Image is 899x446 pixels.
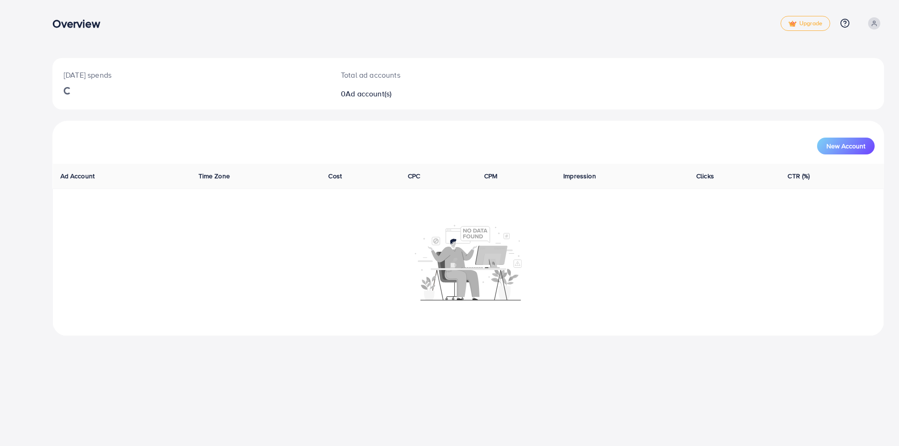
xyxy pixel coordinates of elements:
span: Ad Account [60,171,95,181]
span: CPC [408,171,420,181]
span: Upgrade [788,20,822,27]
span: Impression [563,171,596,181]
img: No account [415,224,522,300]
h3: Overview [52,17,107,30]
span: New Account [826,143,865,149]
p: [DATE] spends [64,69,318,80]
p: Total ad accounts [341,69,526,80]
span: Ad account(s) [346,88,391,99]
span: Cost [328,171,342,181]
img: tick [788,21,796,27]
span: Time Zone [199,171,230,181]
h2: 0 [341,89,526,98]
button: New Account [817,138,875,154]
span: CTR (%) [788,171,810,181]
span: Clicks [696,171,714,181]
a: tickUpgrade [781,16,830,31]
span: CPM [484,171,497,181]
